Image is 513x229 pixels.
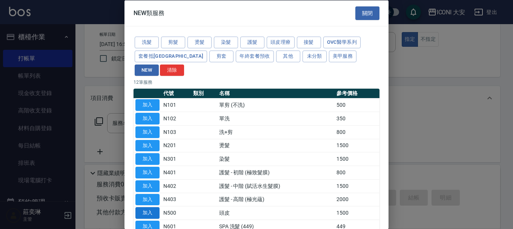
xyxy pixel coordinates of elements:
button: 加入 [135,140,160,151]
button: ovc醫學系列 [323,37,361,48]
td: N402 [161,179,191,193]
button: 剪髮 [161,37,185,48]
button: 護髮 [240,37,264,48]
td: 頭皮 [217,206,335,220]
td: 護髮 - 高階 (極光蘊) [217,193,335,206]
td: 800 [335,166,379,179]
button: 清除 [160,64,184,76]
button: 接髮 [297,37,321,48]
td: 2000 [335,193,379,206]
p: 12 筆服務 [134,79,379,86]
td: 燙髮 [217,139,335,152]
td: N101 [161,98,191,112]
button: 年終套餐預收 [236,50,273,62]
td: 1500 [335,206,379,220]
button: 染髮 [214,37,238,48]
button: 美甲服務 [329,50,357,62]
button: 加入 [135,180,160,192]
button: 燙髮 [187,37,212,48]
button: 套餐抵[GEOGRAPHIC_DATA] [135,50,207,62]
span: NEW類服務 [134,9,164,17]
th: 參考價格 [335,89,379,98]
button: 洗髮 [135,37,159,48]
td: 染髮 [217,152,335,166]
td: 500 [335,98,379,112]
td: 1500 [335,179,379,193]
th: 類別 [191,89,217,98]
button: 加入 [135,207,160,219]
td: 800 [335,125,379,139]
td: 洗+剪 [217,125,335,139]
td: 1500 [335,152,379,166]
button: 剪套 [209,50,233,62]
td: 護髮 - 初階 (極致髮膜) [217,166,335,179]
td: N103 [161,125,191,139]
td: 1500 [335,139,379,152]
th: 代號 [161,89,191,98]
button: 加入 [135,99,160,111]
td: 單剪 (不洗) [217,98,335,112]
button: 其他 [276,50,300,62]
td: 護髮 - 中階 (賦活水生髮膜) [217,179,335,193]
td: N201 [161,139,191,152]
td: N102 [161,112,191,125]
td: N403 [161,193,191,206]
td: 350 [335,112,379,125]
td: 單洗 [217,112,335,125]
button: NEW [135,64,159,76]
button: 加入 [135,194,160,205]
th: 名稱 [217,89,335,98]
button: 未分類 [303,50,327,62]
button: 加入 [135,167,160,178]
button: 加入 [135,153,160,165]
td: N500 [161,206,191,220]
button: 頭皮理療 [267,37,295,48]
td: N301 [161,152,191,166]
td: N401 [161,166,191,179]
button: 加入 [135,113,160,124]
button: 加入 [135,126,160,138]
button: 關閉 [355,6,379,20]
